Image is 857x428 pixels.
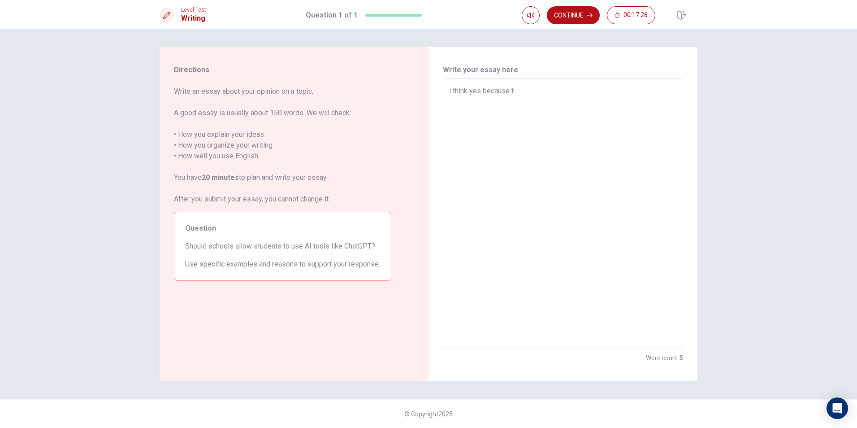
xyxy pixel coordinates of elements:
[827,397,848,419] div: Open Intercom Messenger
[174,65,391,75] span: Directions
[449,86,677,342] textarea: i think yes because t
[185,223,380,234] span: Question
[181,13,206,24] h1: Writing
[680,354,683,362] strong: 5
[404,411,453,418] span: © Copyright 2025
[646,353,683,363] h6: Word count :
[174,86,391,205] span: Write an essay about your opinion on a topic. A good essay is usually about 150 words. We will ch...
[185,241,380,252] span: Should schools allow students to use AI tools like ChatGPT?
[607,6,655,24] button: 00:17:28
[623,12,648,19] span: 00:17:28
[181,7,206,13] span: Level Test
[547,6,600,24] button: Continue
[306,10,358,21] h1: Question 1 of 1
[443,65,683,75] h6: Write your essay here
[202,173,239,182] strong: 20 minutes
[185,259,380,270] span: Use specific examples and reasons to support your response.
